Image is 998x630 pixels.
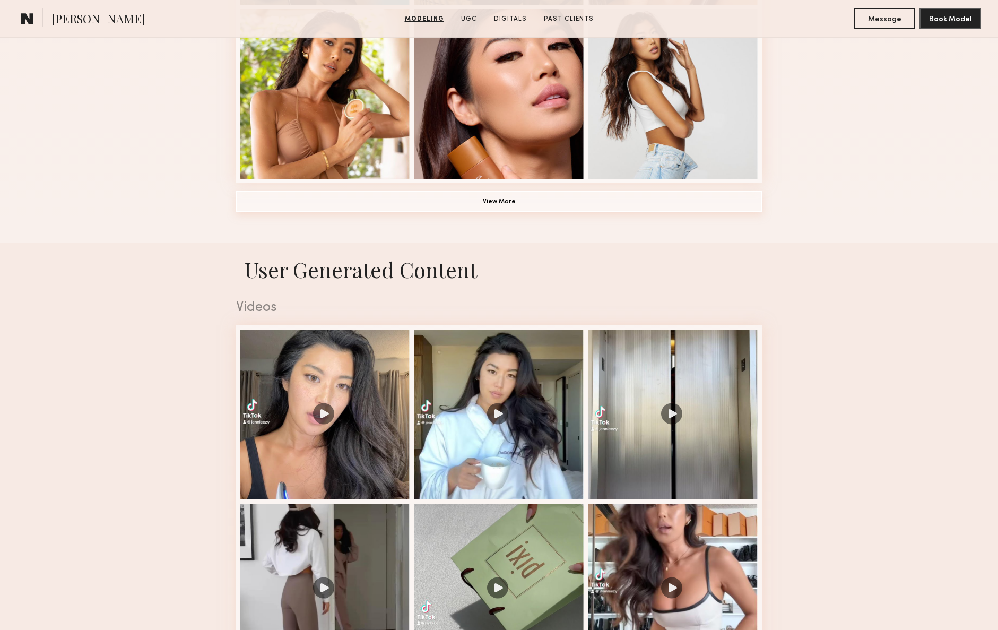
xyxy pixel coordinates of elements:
a: UGC [457,14,481,24]
a: Past Clients [540,14,598,24]
button: View More [236,191,762,212]
a: Book Model [919,14,981,23]
button: Book Model [919,8,981,29]
button: Message [854,8,915,29]
a: Modeling [401,14,448,24]
div: Videos [236,301,762,315]
a: Digitals [490,14,531,24]
span: [PERSON_NAME] [51,11,145,29]
h1: User Generated Content [228,255,771,283]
